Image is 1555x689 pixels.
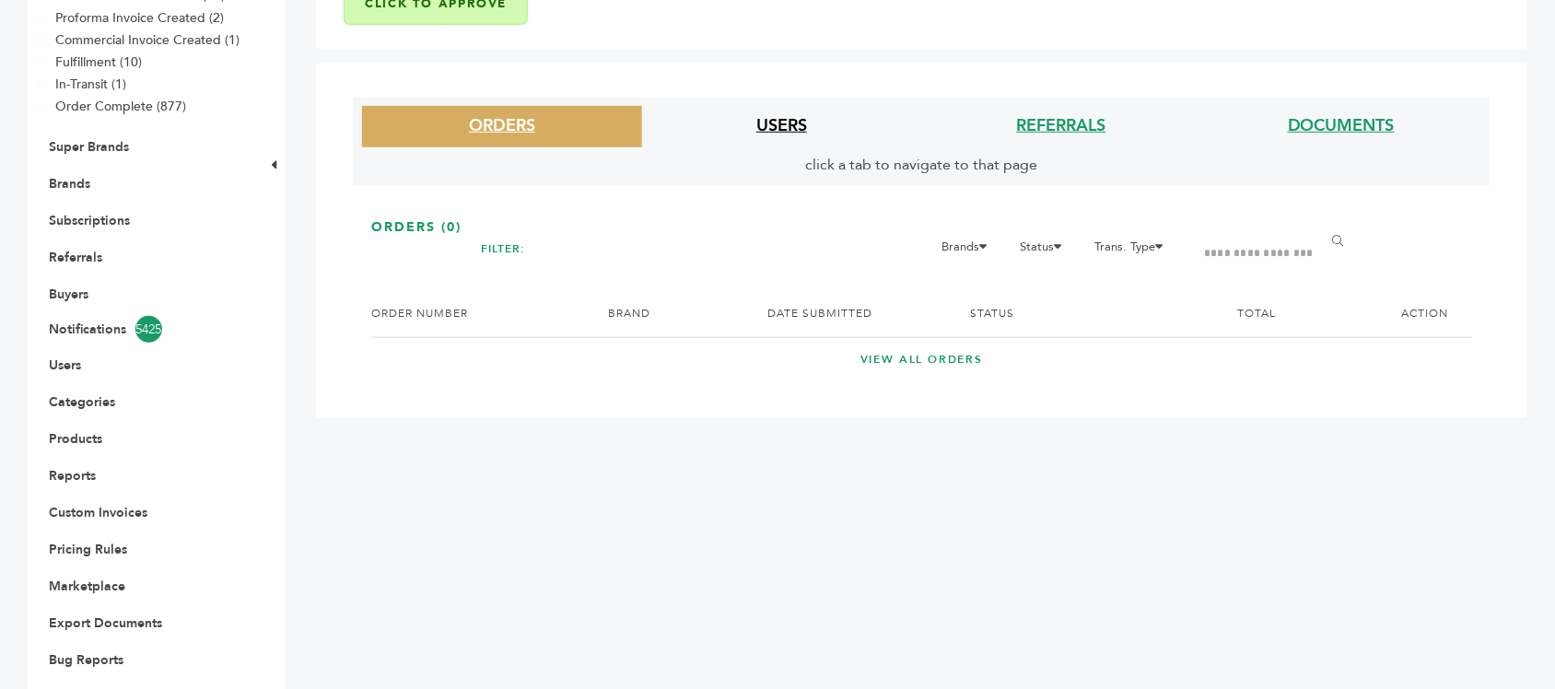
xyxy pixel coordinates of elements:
a: Marketplace [49,578,125,595]
a: Export Documents [49,614,162,632]
th: BRAND [585,290,745,337]
span: click a tab to navigate to that page [806,155,1038,175]
th: ACTION [1355,290,1472,337]
li: Brands [933,236,1008,267]
a: In-Transit (1) [55,76,126,93]
a: Pricing Rules [49,541,127,558]
input: Filter by keywords [1191,236,1333,272]
a: Users [49,356,81,374]
th: DATE SUBMITTED [745,290,948,337]
a: DOCUMENTS [1288,114,1395,137]
a: VIEW ALL ORDERS [371,352,1472,368]
a: Proforma Invoice Created (2) [55,9,224,27]
h2: FILTER: [482,236,526,263]
a: USERS [756,114,807,137]
a: Notifications5425 [49,316,237,343]
a: Reports [49,467,96,485]
a: REFERRALS [1017,114,1106,137]
a: Order Complete (877) [55,98,186,115]
a: Fulfillment (10) [55,53,142,71]
a: Categories [49,393,115,411]
a: Super Brands [49,138,129,156]
th: STATUS [948,290,1215,337]
a: Subscriptions [49,212,130,229]
th: ORDER NUMBER [371,290,585,337]
a: Brands [49,175,90,193]
a: Buyers [49,286,88,303]
a: Products [49,430,102,448]
li: Trans. Type [1086,236,1184,267]
a: Custom Invoices [49,504,147,521]
a: ORDERS [469,114,535,137]
li: Status [1011,236,1082,267]
th: TOTAL [1215,290,1355,337]
a: Commercial Invoice Created (1) [55,31,240,49]
span: 5425 [135,316,162,343]
a: Referrals [49,249,102,266]
h1: ORDERS (0) [371,218,1472,237]
a: Bug Reports [49,651,123,669]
